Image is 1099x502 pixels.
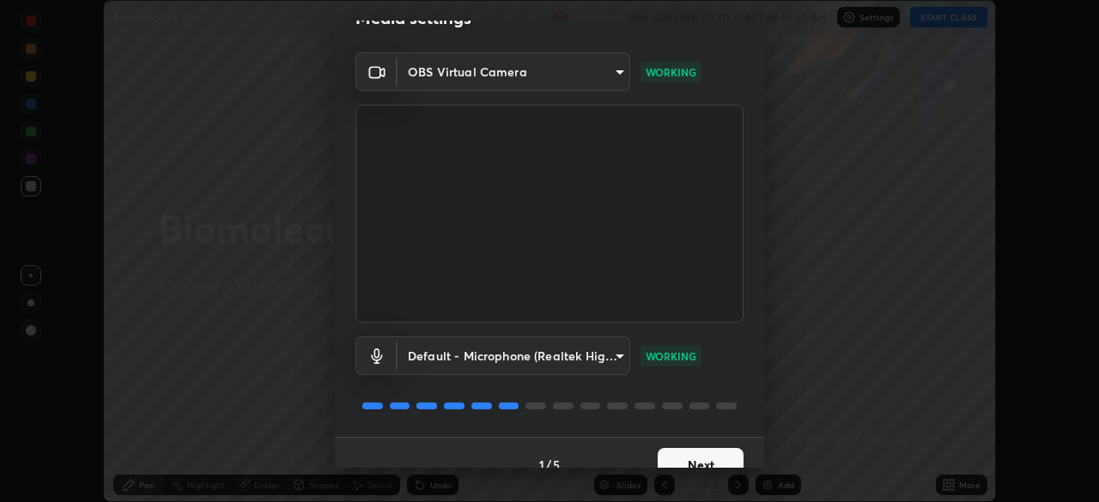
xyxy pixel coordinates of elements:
[646,348,696,364] p: WORKING
[658,448,744,482] button: Next
[539,456,544,474] h4: 1
[546,456,551,474] h4: /
[553,456,560,474] h4: 5
[398,52,630,91] div: OBS Virtual Camera
[646,64,696,80] p: WORKING
[398,336,630,375] div: OBS Virtual Camera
